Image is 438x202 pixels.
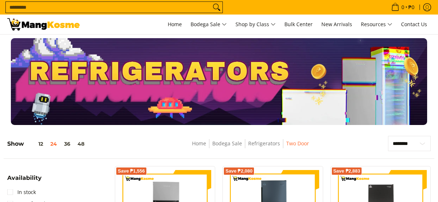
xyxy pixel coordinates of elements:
span: Home [168,21,182,28]
a: Home [164,15,185,34]
button: Search [211,2,222,13]
span: Resources [361,20,392,29]
span: 0 [400,5,405,10]
span: Shop by Class [235,20,276,29]
a: Resources [357,15,396,34]
summary: Open [7,175,42,186]
a: In stock [7,186,36,198]
img: Bodega Sale Refrigerator l Mang Kosme: Home Appliances Warehouse Sale Two Door [7,18,80,31]
a: Refrigerators [248,140,280,147]
button: 36 [61,141,74,147]
span: Contact Us [401,21,427,28]
a: Bodega Sale [187,15,230,34]
span: New Arrivals [321,21,352,28]
span: Availability [7,175,42,181]
button: 12 [24,141,47,147]
span: • [389,3,417,11]
a: Bodega Sale [212,140,242,147]
span: ₱0 [407,5,416,10]
button: 24 [47,141,61,147]
h5: Show [7,140,88,148]
span: Bodega Sale [191,20,227,29]
nav: Breadcrumbs [141,139,360,155]
button: 48 [74,141,88,147]
span: Two Door [286,139,309,148]
a: Shop by Class [232,15,279,34]
a: New Arrivals [318,15,356,34]
nav: Main Menu [87,15,431,34]
a: Home [192,140,206,147]
span: Save ₱2,080 [225,169,253,173]
span: Save ₱2,883 [333,169,360,173]
span: Save ₱1,556 [118,169,145,173]
span: Bulk Center [284,21,313,28]
a: Bulk Center [281,15,316,34]
a: Contact Us [397,15,431,34]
